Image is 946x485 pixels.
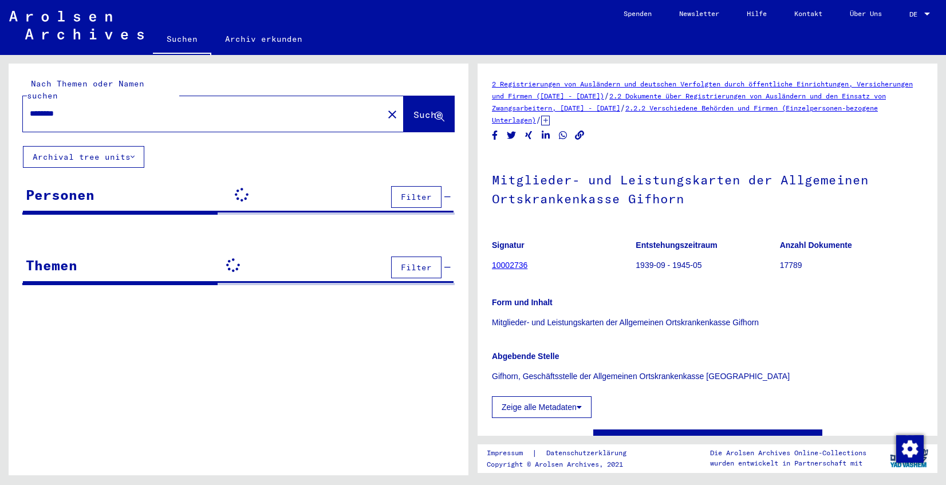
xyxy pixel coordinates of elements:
[401,192,432,202] span: Filter
[492,352,559,361] b: Abgebende Stelle
[401,262,432,273] span: Filter
[636,240,717,250] b: Entstehungszeitraum
[492,261,527,270] a: 10002736
[487,447,532,459] a: Impressum
[492,92,886,112] a: 2.2 Dokumente über Registrierungen von Ausländern und den Einsatz von Zwangsarbeitern, [DATE] - [...
[492,298,553,307] b: Form und Inhalt
[604,90,609,101] span: /
[523,128,535,143] button: Share on Xing
[26,255,77,275] div: Themen
[492,240,525,250] b: Signatur
[391,257,442,278] button: Filter
[710,458,866,468] p: wurden entwickelt in Partnerschaft mit
[492,153,923,223] h1: Mitglieder- und Leistungskarten der Allgemeinen Ortskrankenkasse Gifhorn
[23,146,144,168] button: Archival tree units
[636,259,779,271] p: 1939-09 - 1945-05
[27,78,144,101] mat-label: Nach Themen oder Namen suchen
[536,115,541,125] span: /
[909,10,922,18] span: DE
[413,109,442,120] span: Suche
[620,433,795,445] a: See comments created before [DATE]
[9,11,144,40] img: Arolsen_neg.svg
[381,102,404,125] button: Clear
[780,240,852,250] b: Anzahl Dokumente
[888,444,931,472] img: yv_logo.png
[780,259,923,271] p: 17789
[487,447,640,459] div: |
[574,128,586,143] button: Copy link
[391,186,442,208] button: Filter
[540,128,552,143] button: Share on LinkedIn
[404,96,454,132] button: Suche
[26,184,94,205] div: Personen
[492,104,878,124] a: 2.2.2 Verschiedene Behörden und Firmen (Einzelpersonen-bezogene Unterlagen)
[492,370,923,383] p: Gifhorn, Geschäftsstelle der Allgemeinen Ortskrankenkasse [GEOGRAPHIC_DATA]
[620,102,625,113] span: /
[492,317,923,329] p: Mitglieder- und Leistungskarten der Allgemeinen Ortskrankenkasse Gifhorn
[492,396,592,418] button: Zeige alle Metadaten
[153,25,211,55] a: Suchen
[487,459,640,470] p: Copyright © Arolsen Archives, 2021
[896,435,924,463] img: Zustimmung ändern
[557,128,569,143] button: Share on WhatsApp
[710,448,866,458] p: Die Arolsen Archives Online-Collections
[489,128,501,143] button: Share on Facebook
[537,447,640,459] a: Datenschutzerklärung
[492,80,913,100] a: 2 Registrierungen von Ausländern und deutschen Verfolgten durch öffentliche Einrichtungen, Versic...
[385,108,399,121] mat-icon: close
[896,435,923,462] div: Zustimmung ändern
[506,128,518,143] button: Share on Twitter
[211,25,316,53] a: Archiv erkunden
